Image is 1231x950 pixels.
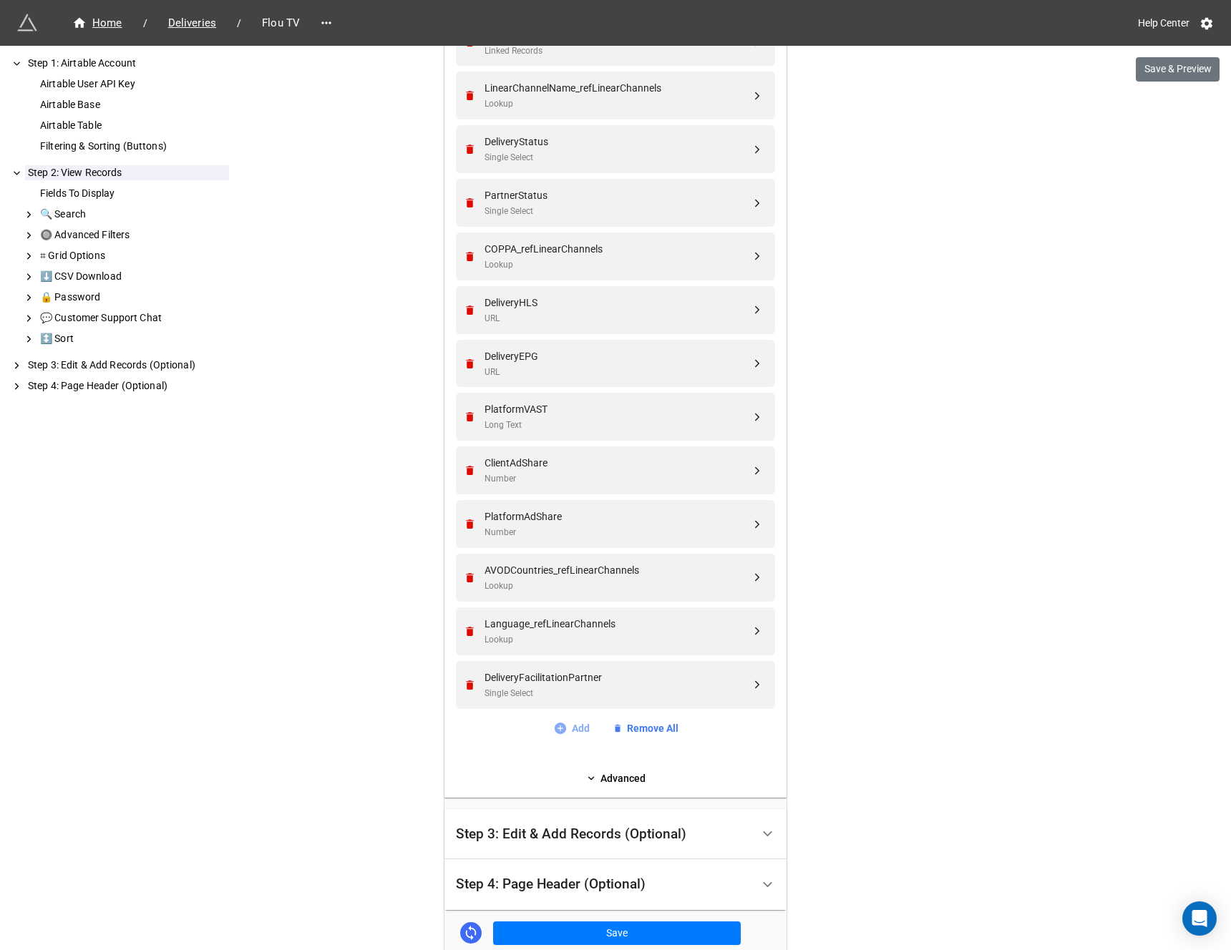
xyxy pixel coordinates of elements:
div: Step 1: Airtable Account [25,56,229,71]
a: Remove [464,89,480,102]
div: PartnerStatus [485,187,751,203]
div: Airtable Base [37,97,229,112]
span: Deliveries [160,15,225,31]
a: Remove [464,679,480,691]
div: Step 4: Page Header (Optional) [25,378,229,393]
a: Remove [464,411,480,423]
div: DeliveryStatus [485,134,751,150]
div: Step 4: Page Header (Optional) [444,859,787,910]
div: Linked Records [485,44,751,58]
li: / [237,16,241,31]
a: Advanced [456,770,775,786]
div: ↕️ Sort [37,331,229,346]
a: Remove [464,625,480,637]
a: Home [57,14,137,31]
li: / [143,16,147,31]
div: Long Text [485,418,751,432]
a: Remove [464,572,480,584]
div: Step 3: Edit & Add Records (Optional) [456,827,686,841]
div: PlatformVAST [485,401,751,417]
a: Remove [464,304,480,316]
div: Lookup [485,633,751,647]
div: ⌗ Grid Options [37,248,229,263]
div: LinearChannelName_refLinearChannels [485,80,751,96]
div: Single Select [485,687,751,700]
div: Open Intercom Messenger [1182,901,1217,936]
div: DeliveryEPG [485,348,751,364]
a: Remove [464,358,480,370]
div: Step 3: Edit & Add Records (Optional) [25,358,229,373]
div: PlatformAdShare [485,509,751,524]
div: Lookup [485,97,751,111]
nav: breadcrumb [57,14,315,31]
div: COPPA_refLinearChannels [485,241,751,257]
div: Step 4: Page Header (Optional) [456,877,646,891]
div: ClientAdShare [485,455,751,471]
div: Airtable User API Key [37,77,229,92]
div: Fields To Display [37,186,229,201]
div: Single Select [485,151,751,165]
a: Remove [464,250,480,263]
a: Remove All [613,720,678,736]
div: Airtable Table [37,118,229,133]
div: URL [485,312,751,325]
a: Deliveries [153,14,231,31]
button: Save [493,921,741,946]
a: Add [553,720,590,736]
div: Home [72,15,122,31]
div: Number [485,472,751,486]
div: URL [485,366,751,379]
div: 🔍 Search [37,207,229,222]
a: Remove [464,197,480,209]
div: Language_refLinearChannels [485,616,751,632]
a: Remove [464,143,480,155]
a: Help Center [1128,10,1200,36]
div: ⬇️ CSV Download [37,269,229,284]
div: Number [485,526,751,539]
div: Single Select [485,205,751,218]
a: Remove [464,464,480,476]
div: 🔒 Password [37,290,229,305]
div: AVODCountries_refLinearChannels [485,562,751,578]
button: Save & Preview [1136,57,1220,82]
div: DeliveryFacilitationPartner [485,670,751,685]
img: miniextensions-icon.73ae0678.png [17,13,37,33]
div: Step 3: Edit & Add Records (Optional) [444,809,787,860]
div: Filtering & Sorting (Buttons) [37,139,229,154]
div: DeliveryHLS [485,295,751,310]
div: Lookup [485,258,751,272]
a: Sync Base Structure [460,922,482,944]
div: 💬 Customer Support Chat [37,310,229,325]
div: Step 2: View Records [25,165,229,180]
div: 🔘 Advanced Filters [37,227,229,243]
span: Flou TV [253,15,308,31]
div: Lookup [485,579,751,593]
a: Remove [464,518,480,530]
